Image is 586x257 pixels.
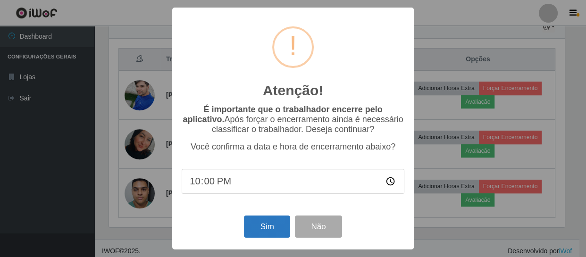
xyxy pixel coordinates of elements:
p: Você confirma a data e hora de encerramento abaixo? [182,142,404,152]
b: É importante que o trabalhador encerre pelo aplicativo. [183,105,382,124]
h2: Atenção! [263,82,323,99]
button: Não [295,216,342,238]
p: Após forçar o encerramento ainda é necessário classificar o trabalhador. Deseja continuar? [182,105,404,134]
button: Sim [244,216,290,238]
